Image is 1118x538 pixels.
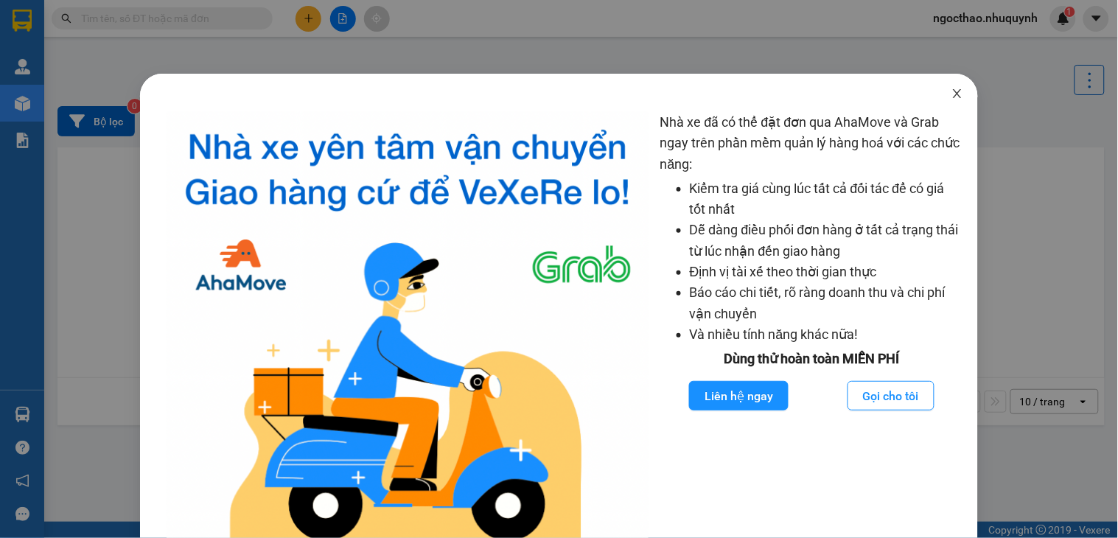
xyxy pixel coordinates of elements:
span: close [951,88,963,99]
li: Và nhiều tính năng khác nữa! [690,324,964,345]
li: Kiểm tra giá cùng lúc tất cả đối tác để có giá tốt nhất [690,178,964,220]
button: Close [937,74,978,115]
li: Báo cáo chi tiết, rõ ràng doanh thu và chi phí vận chuyển [690,282,964,324]
span: Liên hệ ngay [705,387,773,405]
li: Dễ dàng điều phối đơn hàng ở tất cả trạng thái từ lúc nhận đến giao hàng [690,220,964,262]
li: Định vị tài xế theo thời gian thực [690,262,964,282]
div: Dùng thử hoàn toàn MIỄN PHÍ [660,349,964,369]
span: Gọi cho tôi [863,387,919,405]
button: Liên hệ ngay [689,381,789,411]
button: Gọi cho tôi [848,381,934,411]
